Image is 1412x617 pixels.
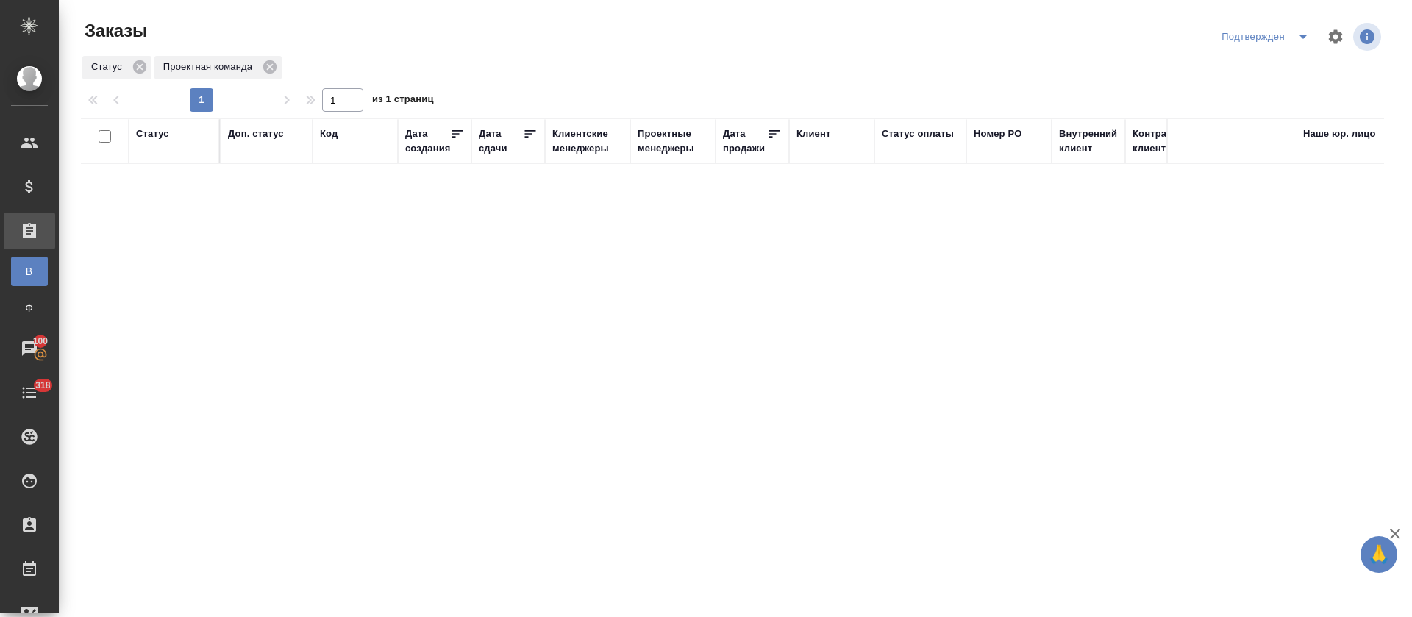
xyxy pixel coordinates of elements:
a: Ф [11,293,48,323]
a: 100 [4,330,55,367]
div: Дата сдачи [479,126,523,156]
span: из 1 страниц [372,90,434,112]
div: Статус [136,126,169,141]
span: Заказы [81,19,147,43]
p: Статус [91,60,127,74]
div: Наше юр. лицо [1303,126,1376,141]
div: Клиентские менеджеры [552,126,623,156]
div: Клиент [796,126,830,141]
span: В [18,264,40,279]
span: Настроить таблицу [1318,19,1353,54]
div: Код [320,126,338,141]
div: Дата создания [405,126,450,156]
div: Статус [82,56,151,79]
div: Статус оплаты [882,126,954,141]
a: 318 [4,374,55,411]
span: Посмотреть информацию [1353,23,1384,51]
button: 🙏 [1361,536,1397,573]
div: Внутренний клиент [1059,126,1118,156]
div: split button [1218,25,1318,49]
p: Проектная команда [163,60,257,74]
div: Дата продажи [723,126,767,156]
span: 318 [26,378,60,393]
span: 🙏 [1366,539,1391,570]
div: Доп. статус [228,126,284,141]
div: Номер PO [974,126,1021,141]
span: Ф [18,301,40,315]
div: Проектные менеджеры [638,126,708,156]
div: Контрагент клиента [1133,126,1203,156]
a: В [11,257,48,286]
div: Проектная команда [154,56,282,79]
span: 100 [24,334,57,349]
